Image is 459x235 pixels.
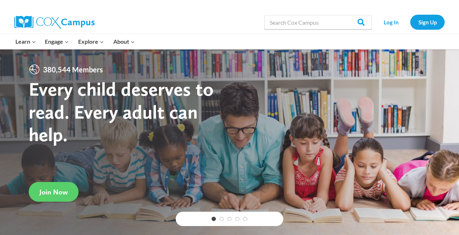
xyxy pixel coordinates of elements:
[227,217,232,221] a: 3
[40,64,106,75] span: 380,544 Members
[113,37,135,46] span: About
[410,15,445,29] a: Sign Up
[235,217,240,221] a: 4
[375,15,407,29] a: Log In
[219,217,224,221] a: 2
[212,217,216,221] a: 1
[29,182,79,202] a: Join Now
[375,15,445,29] nav: Secondary Navigation
[264,15,372,29] input: Search Cox Campus
[14,16,95,29] img: Cox Campus
[39,188,68,196] span: Join Now
[15,37,36,46] span: Learn
[243,217,247,221] a: 5
[11,34,139,49] nav: Primary Navigation
[29,77,214,146] strong: Every child deserves to read. Every adult can help.
[78,37,104,46] span: Explore
[45,37,69,46] span: Engage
